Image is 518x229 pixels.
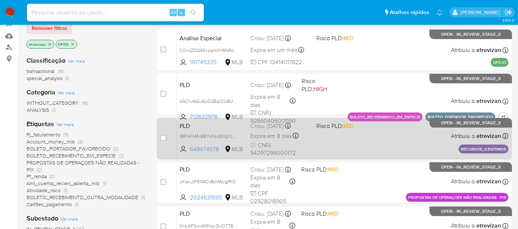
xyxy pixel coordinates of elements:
[27,8,204,17] input: Pesquise usuários ou casos...
[505,8,512,16] a: Sair
[460,9,502,16] p: erico.trevizan@mercadopago.com.br
[437,9,443,15] a: Notificações
[170,9,176,16] span: Alt
[180,9,182,16] span: s
[186,7,201,18] button: search-icon
[390,8,429,16] span: Atalhos rápidos
[502,17,514,23] span: 3.155.0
